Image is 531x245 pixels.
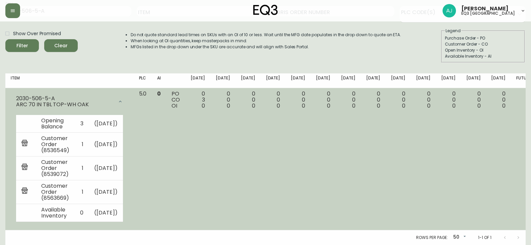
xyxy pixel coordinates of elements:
div: 0 0 [416,91,430,109]
div: 0 0 [266,91,280,109]
span: 0 [402,102,405,110]
th: [DATE] [311,73,336,88]
span: 0 [202,102,205,110]
span: 0 [377,102,380,110]
span: 0 [452,102,456,110]
div: Customer Order - CO [445,41,521,47]
th: [DATE] [236,73,261,88]
div: Open Inventory - OI [445,47,521,53]
td: ( [DATE] ) [89,204,123,222]
img: retail_report.svg [21,140,28,148]
td: ( [DATE] ) [89,180,123,204]
span: 0 [157,90,161,98]
span: 0 [477,102,481,110]
th: [DATE] [461,73,486,88]
span: 0 [327,102,330,110]
img: retail_report.svg [21,164,28,172]
span: 0 [352,102,355,110]
li: MFGs listed in the drop down under the SKU are accurate and will align with Sales Portal. [131,44,401,50]
div: PO CO [172,91,180,109]
td: Available Inventory [36,204,75,222]
div: 0 0 [341,91,355,109]
span: OI [172,102,177,110]
th: PLC [134,73,152,88]
div: Available Inventory - AI [445,53,521,59]
img: logo [253,5,278,15]
th: [DATE] [411,73,436,88]
td: Customer Order (8563669) [36,180,75,204]
th: [DATE] [285,73,311,88]
div: 0 0 [216,91,230,109]
div: 0 0 [516,91,531,109]
div: 2030-506-5-AARC 70 IN TBL TOP-WH OAK [11,91,128,112]
span: [PERSON_NAME] [461,6,509,11]
th: [DATE] [261,73,286,88]
th: AI [152,73,166,88]
li: When looking at OI quantities, keep masterpacks in mind. [131,38,401,44]
th: [DATE] [386,73,411,88]
img: retail_report.svg [21,187,28,195]
span: 0 [277,102,280,110]
td: ( [DATE] ) [89,132,123,156]
img: af7f9bdc9ec6f988d2ea9159be65c475 [443,4,456,17]
th: [DATE] [361,73,386,88]
div: 0 0 [366,91,381,109]
th: [DATE] [210,73,236,88]
th: [DATE] [486,73,511,88]
div: 0 0 [316,91,330,109]
li: Do not quote standard lead times on SKUs with an OI of 10 or less. Wait until the MFG date popula... [131,32,401,38]
td: 1 [75,180,89,204]
span: 0 [302,102,305,110]
div: 0 3 [191,91,205,109]
td: Customer Order (8539072) [36,156,75,180]
td: ( [DATE] ) [89,115,123,133]
div: 0 0 [241,91,255,109]
p: Rows per page: [416,235,448,241]
span: Clear [50,42,72,50]
div: Purchase Order - PO [445,35,521,41]
td: 0 [75,204,89,222]
button: Filter [5,39,39,52]
button: Clear [44,39,78,52]
div: 0 0 [441,91,456,109]
th: Item [5,73,134,88]
div: 0 0 [391,91,405,109]
th: [DATE] [436,73,461,88]
td: 5.0 [134,88,152,230]
div: 50 [451,232,467,243]
span: Show Over Promised [13,30,61,37]
span: 0 [502,102,506,110]
span: 0 [227,102,230,110]
td: Customer Order (8536549) [36,132,75,156]
td: ( [DATE] ) [89,156,123,180]
td: Opening Balance [36,115,75,133]
td: 1 [75,132,89,156]
legend: Legend [445,28,461,34]
span: 0 [252,102,255,110]
div: 0 0 [466,91,481,109]
div: ARC 70 IN TBL TOP-WH OAK [16,102,114,108]
div: 0 0 [491,91,506,109]
td: 1 [75,156,89,180]
h5: eq3 [GEOGRAPHIC_DATA] [461,11,515,15]
div: Filter [16,42,28,50]
th: [DATE] [336,73,361,88]
div: 2030-506-5-A [16,96,114,102]
td: 3 [75,115,89,133]
p: 1-1 of 1 [478,235,491,241]
th: [DATE] [185,73,210,88]
span: 0 [427,102,430,110]
div: 0 0 [291,91,305,109]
